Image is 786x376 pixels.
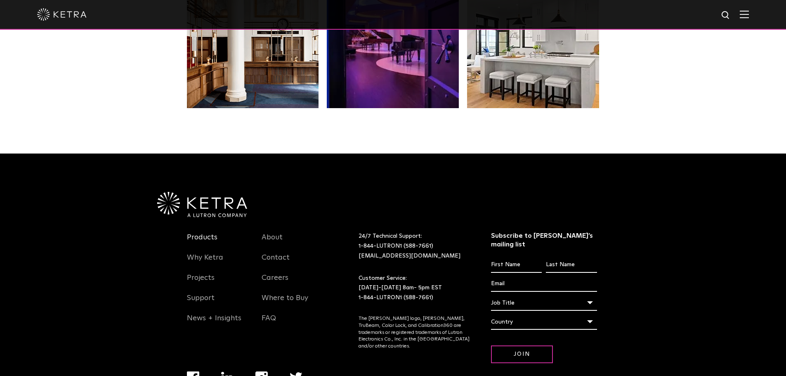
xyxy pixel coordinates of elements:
p: 24/7 Technical Support: [359,232,470,261]
h3: Subscribe to [PERSON_NAME]’s mailing list [491,232,597,249]
p: Customer Service: [DATE]-[DATE] 8am- 5pm EST [359,274,470,303]
a: Careers [262,273,288,292]
img: Hamburger%20Nav.svg [740,10,749,18]
a: Contact [262,253,290,272]
a: Support [187,293,215,312]
a: 1-844-LUTRON1 (588-7661) [359,295,433,300]
input: Last Name [546,257,597,273]
div: Job Title [491,295,597,311]
input: First Name [491,257,542,273]
a: Products [187,233,217,252]
a: About [262,233,283,252]
a: [EMAIL_ADDRESS][DOMAIN_NAME] [359,253,460,259]
div: Navigation Menu [262,232,324,333]
a: News + Insights [187,314,241,333]
a: Projects [187,273,215,292]
input: Join [491,345,553,363]
img: ketra-logo-2019-white [37,8,87,21]
a: FAQ [262,314,276,333]
input: Email [491,276,597,292]
div: Country [491,314,597,330]
img: search icon [721,10,731,21]
div: Navigation Menu [187,232,250,333]
img: Ketra-aLutronCo_White_RGB [157,192,247,218]
a: Where to Buy [262,293,308,312]
p: The [PERSON_NAME] logo, [PERSON_NAME], TruBeam, Color Lock, and Calibration360 are trademarks or ... [359,315,470,350]
a: Why Ketra [187,253,223,272]
a: 1-844-LUTRON1 (588-7661) [359,243,433,249]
